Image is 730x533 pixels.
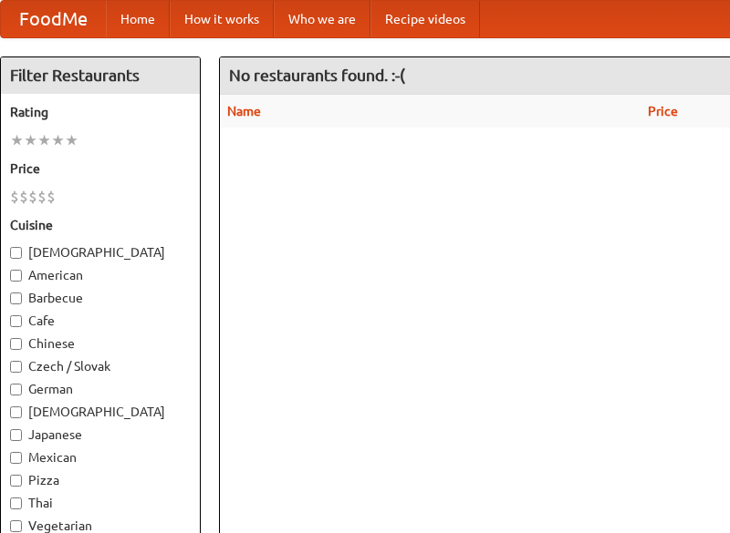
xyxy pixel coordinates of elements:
label: Chinese [10,334,191,353]
input: Pizza [10,475,22,487]
label: [DEMOGRAPHIC_DATA] [10,243,191,261]
h5: Cuisine [10,216,191,234]
label: Mexican [10,448,191,466]
li: ★ [51,130,65,150]
li: ★ [10,130,24,150]
label: Czech / Slovak [10,357,191,375]
a: Price [648,104,678,118]
input: Cafe [10,315,22,327]
h5: Rating [10,103,191,121]
a: FoodMe [1,1,106,37]
label: [DEMOGRAPHIC_DATA] [10,403,191,421]
label: American [10,266,191,284]
label: German [10,380,191,398]
label: Japanese [10,425,191,444]
a: How it works [170,1,274,37]
a: Who we are [274,1,370,37]
li: ★ [37,130,51,150]
input: Japanese [10,429,22,441]
input: Vegetarian [10,520,22,532]
a: Recipe videos [370,1,480,37]
input: Czech / Slovak [10,361,22,373]
input: [DEMOGRAPHIC_DATA] [10,247,22,259]
li: $ [37,187,47,207]
h5: Price [10,159,191,178]
h4: Filter Restaurants [1,57,200,94]
li: $ [47,187,56,207]
li: $ [28,187,37,207]
label: Pizza [10,471,191,489]
ng-pluralize: No restaurants found. :-( [229,67,405,84]
li: $ [10,187,19,207]
input: Thai [10,497,22,509]
input: Chinese [10,338,22,350]
input: American [10,270,22,282]
li: ★ [65,130,78,150]
input: German [10,384,22,395]
input: Mexican [10,452,22,464]
a: Home [106,1,170,37]
li: ★ [24,130,37,150]
input: Barbecue [10,292,22,304]
label: Cafe [10,312,191,330]
li: $ [19,187,28,207]
label: Barbecue [10,289,191,307]
a: Name [227,104,261,118]
label: Thai [10,494,191,512]
input: [DEMOGRAPHIC_DATA] [10,406,22,418]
